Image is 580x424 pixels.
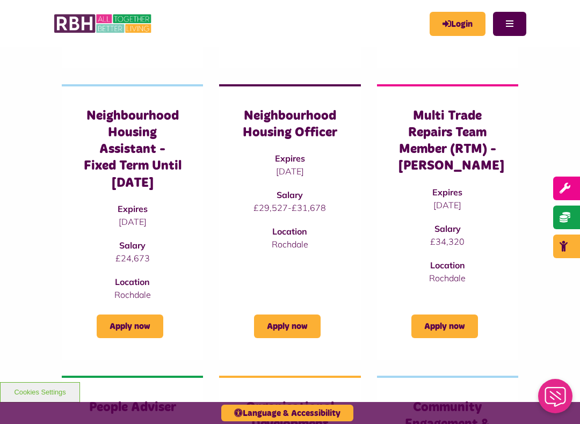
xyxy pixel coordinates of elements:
[97,315,163,338] a: Apply now
[398,235,497,248] p: £34,320
[241,165,339,178] p: [DATE]
[119,240,146,251] strong: Salary
[398,108,497,175] h3: Multi Trade Repairs Team Member (RTM) - [PERSON_NAME]
[115,276,150,287] strong: Location
[254,315,321,338] a: Apply now
[432,187,462,198] strong: Expires
[241,238,339,251] p: Rochdale
[272,226,307,237] strong: Location
[398,272,497,284] p: Rochdale
[430,12,485,36] a: MyRBH
[275,153,305,164] strong: Expires
[434,223,461,234] strong: Salary
[277,189,303,200] strong: Salary
[83,399,182,416] h3: People Adviser
[398,199,497,211] p: [DATE]
[241,108,339,141] h3: Neighbourhood Housing Officer
[83,215,182,228] p: [DATE]
[430,260,465,271] strong: Location
[221,405,353,421] button: Language & Accessibility
[83,288,182,301] p: Rochdale
[83,252,182,265] p: £24,673
[411,315,478,338] a: Apply now
[54,11,153,36] img: RBH
[532,376,580,424] iframe: Netcall Web Assistant for live chat
[83,108,182,192] h3: Neighbourhood Housing Assistant - Fixed Term Until [DATE]
[241,201,339,214] p: £29,527-£31,678
[493,12,526,36] button: Navigation
[118,203,148,214] strong: Expires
